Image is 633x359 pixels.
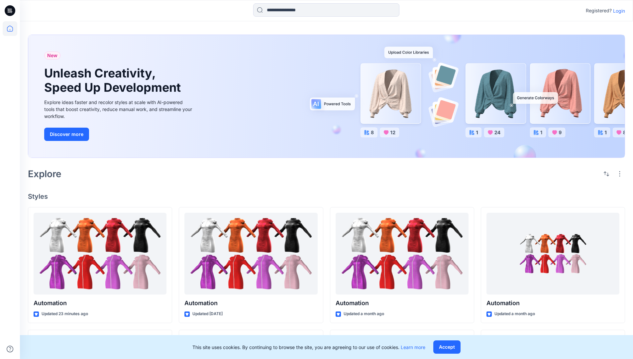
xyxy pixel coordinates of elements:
[192,344,425,351] p: This site uses cookies. By continuing to browse the site, you are agreeing to our use of cookies.
[28,192,625,200] h4: Styles
[34,213,166,295] a: Automation
[336,213,469,295] a: Automation
[486,299,619,308] p: Automation
[192,310,223,317] p: Updated [DATE]
[34,299,166,308] p: Automation
[401,344,425,350] a: Learn more
[28,169,61,179] h2: Explore
[336,299,469,308] p: Automation
[47,52,57,60] span: New
[613,7,625,14] p: Login
[44,128,194,141] a: Discover more
[433,340,461,354] button: Accept
[494,310,535,317] p: Updated a month ago
[184,213,317,295] a: Automation
[486,213,619,295] a: Automation
[344,310,384,317] p: Updated a month ago
[184,299,317,308] p: Automation
[44,99,194,120] div: Explore ideas faster and recolor styles at scale with AI-powered tools that boost creativity, red...
[586,7,612,15] p: Registered?
[44,66,184,95] h1: Unleash Creativity, Speed Up Development
[42,310,88,317] p: Updated 23 minutes ago
[44,128,89,141] button: Discover more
